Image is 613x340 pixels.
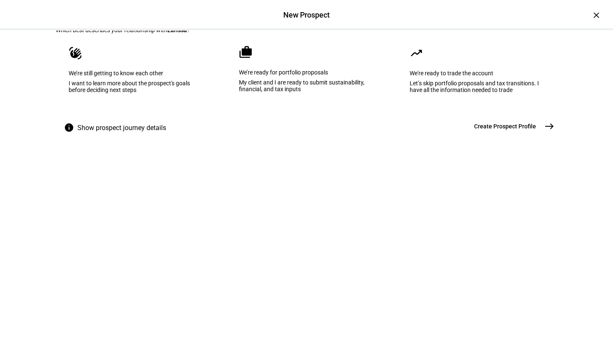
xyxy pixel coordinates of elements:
[64,123,74,133] mat-icon: info
[397,33,558,118] eth-mega-radio-button: We're ready to trade the account
[56,118,178,138] button: Show prospect journey details
[77,118,166,138] span: Show prospect journey details
[410,80,545,93] div: Let’s skip portfolio proposals and tax transitions. I have all the information needed to trade
[69,46,82,60] mat-icon: waving_hand
[239,79,374,92] div: My client and I are ready to submit sustainability, financial, and tax inputs
[56,27,558,33] div: Which best describes your relationship with ?
[590,8,603,22] div: ×
[239,69,374,76] div: We’re ready for portfolio proposals
[239,46,252,59] mat-icon: cases
[56,33,217,118] eth-mega-radio-button: We’re still getting to know each other
[167,27,187,33] b: Larissa
[410,46,423,60] mat-icon: moving
[410,70,545,77] div: We're ready to trade the account
[69,80,204,93] div: I want to learn more about the prospect's goals before deciding next steps
[226,33,386,118] eth-mega-radio-button: We’re ready for portfolio proposals
[544,121,554,131] mat-icon: east
[464,118,558,135] button: Create Prospect Profile
[69,70,204,77] div: We’re still getting to know each other
[474,122,536,130] span: Create Prospect Profile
